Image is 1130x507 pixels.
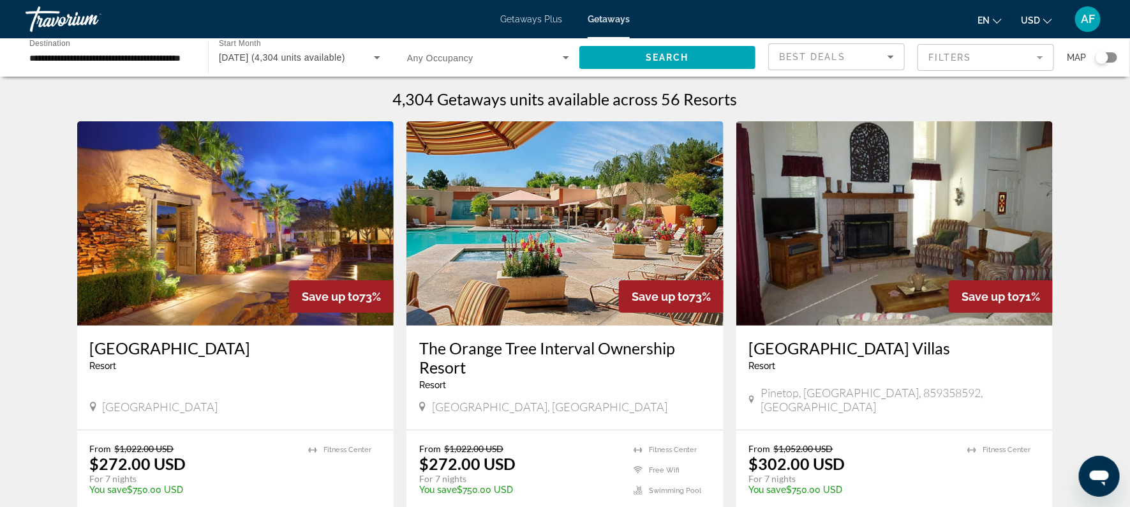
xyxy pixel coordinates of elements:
p: $272.00 USD [419,454,516,473]
span: en [978,15,990,26]
a: The Orange Tree Interval Ownership Resort [419,338,711,377]
span: $1,022.00 USD [444,443,503,454]
button: Filter [918,43,1054,72]
span: Any Occupancy [407,53,473,63]
p: $302.00 USD [749,454,845,473]
button: User Menu [1071,6,1104,33]
p: $750.00 USD [90,485,296,495]
p: For 7 nights [749,473,955,485]
span: From [749,443,771,454]
img: ii_cir1.jpg [77,121,394,326]
iframe: Button to launch messaging window [1079,456,1120,497]
span: Save up to [632,290,689,303]
button: Change currency [1021,11,1052,29]
span: From [419,443,441,454]
span: Start Month [219,40,261,48]
a: Getaways Plus [500,14,562,24]
button: Search [579,46,755,69]
p: $750.00 USD [419,485,621,495]
span: USD [1021,15,1040,26]
p: $272.00 USD [90,454,186,473]
a: [GEOGRAPHIC_DATA] Villas [749,338,1041,358]
p: For 7 nights [419,473,621,485]
span: You save [419,485,457,495]
span: [DATE] (4,304 units available) [219,52,345,63]
span: Fitness Center [649,446,697,454]
span: $1,022.00 USD [115,443,174,454]
span: You save [749,485,787,495]
span: [GEOGRAPHIC_DATA], [GEOGRAPHIC_DATA] [432,400,667,414]
span: Map [1067,49,1086,66]
span: Swimming Pool [649,487,701,495]
p: $750.00 USD [749,485,955,495]
img: ii_ote1.jpg [406,121,724,326]
span: Resort [419,380,446,390]
div: 73% [619,280,724,313]
a: [GEOGRAPHIC_DATA] [90,338,382,358]
button: Change language [978,11,1002,29]
mat-select: Sort by [779,49,894,64]
div: 71% [949,280,1053,313]
span: From [90,443,112,454]
img: ii_qhr3.jpg [736,121,1053,326]
span: Resort [749,361,776,371]
span: Fitness Center [983,446,1030,454]
span: Resort [90,361,117,371]
a: Travorium [26,3,153,36]
span: Search [646,52,689,63]
span: Pinetop, [GEOGRAPHIC_DATA], 859358592, [GEOGRAPHIC_DATA] [761,386,1040,414]
span: Save up to [962,290,1019,303]
h1: 4,304 Getaways units available across 56 Resorts [393,89,738,109]
span: Fitness Center [323,446,371,454]
span: Save up to [302,290,359,303]
p: For 7 nights [90,473,296,485]
span: $1,052.00 USD [774,443,833,454]
span: Free Wifi [649,466,680,474]
a: Getaways [588,14,630,24]
span: AF [1081,13,1095,26]
span: Best Deals [779,52,845,62]
span: Destination [29,39,70,47]
span: You save [90,485,128,495]
span: [GEOGRAPHIC_DATA] [103,400,218,414]
div: 73% [289,280,394,313]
